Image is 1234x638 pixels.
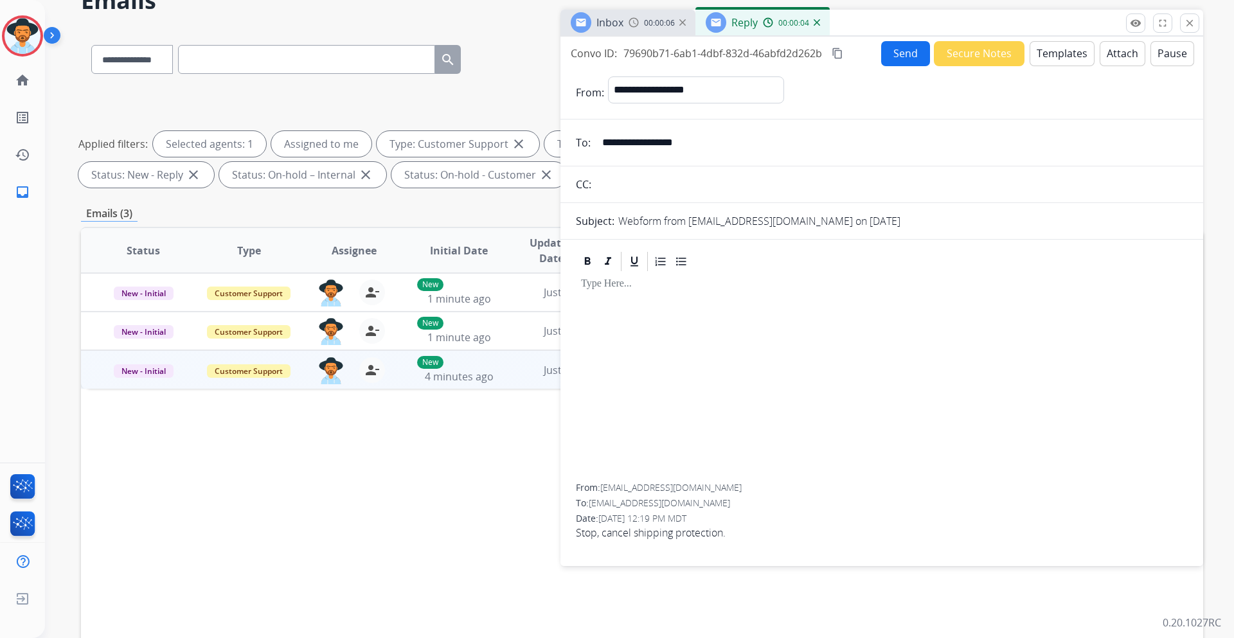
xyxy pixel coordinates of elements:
[511,136,526,152] mat-icon: close
[81,206,138,222] p: Emails (3)
[576,177,591,192] p: CC:
[832,48,843,59] mat-icon: content_copy
[430,243,488,258] span: Initial Date
[576,497,1188,510] div: To:
[318,318,344,345] img: agent-avatar
[114,325,174,339] span: New - Initial
[207,287,291,300] span: Customer Support
[127,243,160,258] span: Status
[15,184,30,200] mat-icon: inbox
[1100,41,1145,66] button: Attach
[731,15,758,30] span: Reply
[417,278,443,291] p: New
[391,162,567,188] div: Status: On-hold - Customer
[153,131,266,157] div: Selected agents: 1
[571,46,617,61] p: Convo ID:
[237,243,261,258] span: Type
[576,525,1188,540] span: Stop, cancel shipping protection.
[598,512,686,524] span: [DATE] 12:19 PM MDT
[364,323,380,339] mat-icon: person_remove
[1157,17,1168,29] mat-icon: fullscreen
[425,369,494,384] span: 4 minutes ago
[114,287,174,300] span: New - Initial
[539,167,554,182] mat-icon: close
[358,167,373,182] mat-icon: close
[600,481,742,493] span: [EMAIL_ADDRESS][DOMAIN_NAME]
[114,364,174,378] span: New - Initial
[625,252,644,271] div: Underline
[598,252,618,271] div: Italic
[1150,41,1194,66] button: Pause
[544,131,713,157] div: Type: Shipping Protection
[544,324,585,338] span: Just now
[589,497,730,509] span: [EMAIL_ADDRESS][DOMAIN_NAME]
[576,481,1188,494] div: From:
[881,41,930,66] button: Send
[318,357,344,384] img: agent-avatar
[15,147,30,163] mat-icon: history
[576,213,614,229] p: Subject:
[15,110,30,125] mat-icon: list_alt
[364,362,380,378] mat-icon: person_remove
[207,364,291,378] span: Customer Support
[576,512,1188,525] div: Date:
[1130,17,1141,29] mat-icon: remove_red_eye
[417,317,443,330] p: New
[332,243,377,258] span: Assignee
[417,356,443,369] p: New
[186,167,201,182] mat-icon: close
[576,135,591,150] p: To:
[778,18,809,28] span: 00:00:04
[523,235,581,266] span: Updated Date
[651,252,670,271] div: Ordered List
[377,131,539,157] div: Type: Customer Support
[1030,41,1095,66] button: Templates
[15,73,30,88] mat-icon: home
[644,18,675,28] span: 00:00:06
[1184,17,1195,29] mat-icon: close
[596,15,623,30] span: Inbox
[1163,615,1221,630] p: 0.20.1027RC
[578,252,597,271] div: Bold
[618,213,900,229] p: Webform from [EMAIL_ADDRESS][DOMAIN_NAME] on [DATE]
[78,136,148,152] p: Applied filters:
[544,363,585,377] span: Just now
[440,52,456,67] mat-icon: search
[207,325,291,339] span: Customer Support
[544,285,585,299] span: Just now
[623,46,822,60] span: 79690b71-6ab1-4dbf-832d-46abfd2d262b
[271,131,371,157] div: Assigned to me
[934,41,1024,66] button: Secure Notes
[672,252,691,271] div: Bullet List
[219,162,386,188] div: Status: On-hold – Internal
[427,292,491,306] span: 1 minute ago
[318,279,344,306] img: agent-avatar
[576,85,604,100] p: From:
[78,162,214,188] div: Status: New - Reply
[4,18,40,54] img: avatar
[427,330,491,344] span: 1 minute ago
[364,285,380,300] mat-icon: person_remove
